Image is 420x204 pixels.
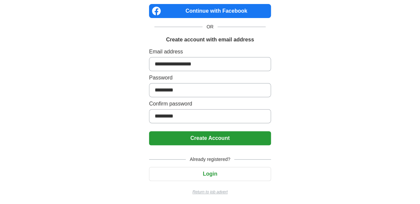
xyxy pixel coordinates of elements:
a: Login [149,171,271,177]
label: Email address [149,48,271,56]
a: Continue with Facebook [149,4,271,18]
button: Login [149,167,271,181]
label: Confirm password [149,100,271,108]
label: Password [149,74,271,82]
a: Return to job advert [149,189,271,195]
button: Create Account [149,131,271,145]
span: Already registered? [186,156,234,163]
h1: Create account with email address [166,36,254,44]
span: OR [202,23,218,30]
